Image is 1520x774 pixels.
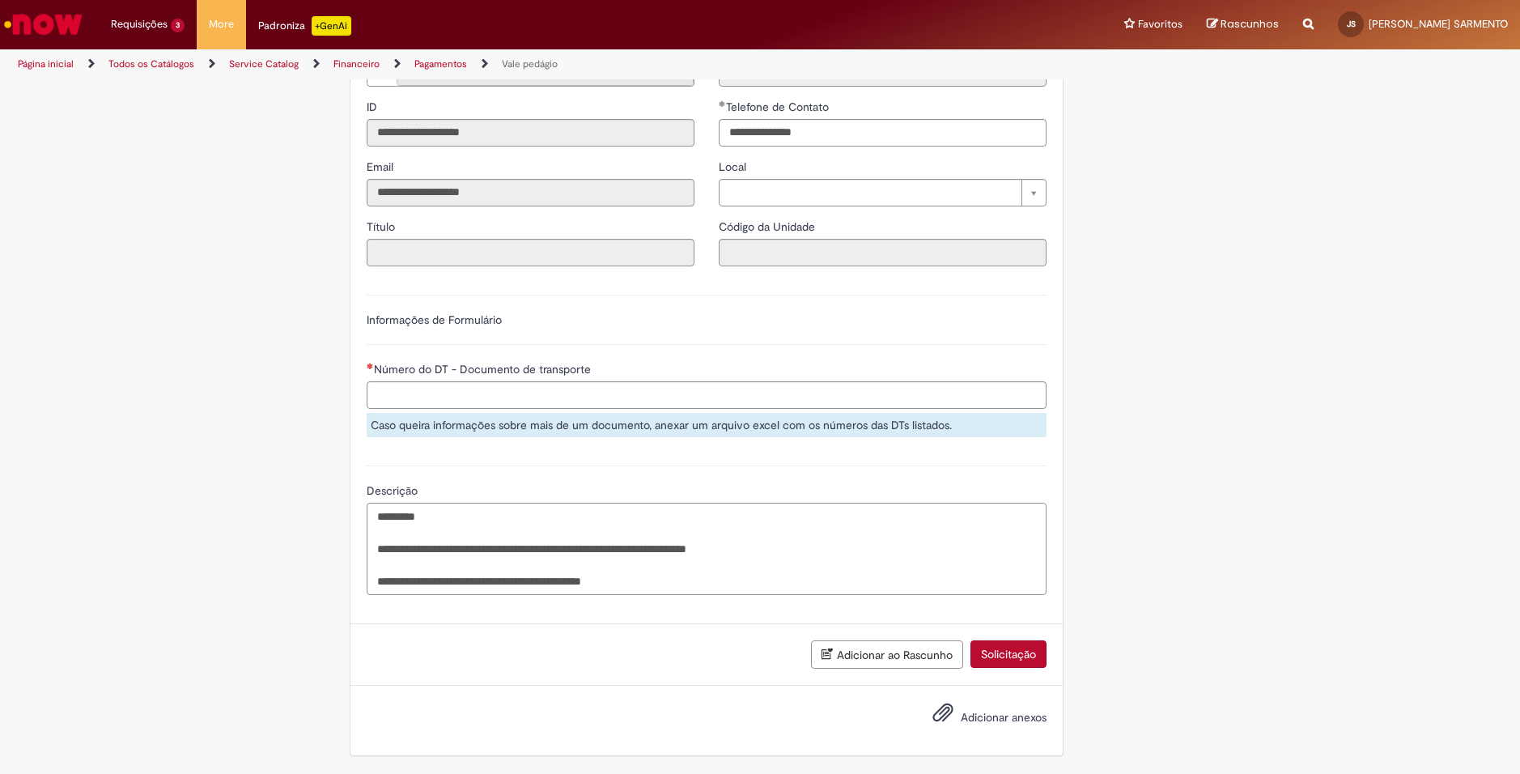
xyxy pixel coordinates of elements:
span: Necessários [367,363,374,369]
span: Adicionar anexos [961,710,1047,725]
span: Telefone de Contato [726,100,832,114]
p: +GenAi [312,16,351,36]
label: Somente leitura - Título [367,219,398,235]
label: Somente leitura - Código da Unidade [719,219,818,235]
button: Adicionar ao Rascunho [811,640,963,669]
label: Somente leitura - ID [367,99,380,115]
span: JS [1347,19,1356,29]
a: Rascunhos [1207,17,1279,32]
input: ID [367,119,694,147]
span: More [209,16,234,32]
img: ServiceNow [2,8,85,40]
span: Somente leitura - Título [367,219,398,234]
input: Email [367,179,694,206]
span: Rascunhos [1221,16,1279,32]
input: Telefone de Contato [719,119,1047,147]
a: Vale pedágio [502,57,558,70]
span: Requisições [111,16,168,32]
span: Número do DT - Documento de transporte [374,362,594,376]
a: Pagamentos [414,57,467,70]
input: Código da Unidade [719,239,1047,266]
label: Informações de Formulário [367,313,502,327]
span: Descrição [367,483,421,498]
span: Somente leitura - ID [367,100,380,114]
span: [PERSON_NAME] SARMENTO [1369,17,1508,31]
div: Caso queira informações sobre mais de um documento, anexar um arquivo excel com os números das DT... [367,413,1047,437]
button: Adicionar anexos [928,698,957,735]
a: Limpar campo Local [719,179,1047,206]
textarea: Descrição [367,503,1047,595]
a: Financeiro [333,57,380,70]
a: Página inicial [18,57,74,70]
label: Somente leitura - Email [367,159,397,175]
ul: Trilhas de página [12,49,1001,79]
input: Número do DT - Documento de transporte [367,381,1047,409]
div: Padroniza [258,16,351,36]
span: Favoritos [1138,16,1182,32]
span: Obrigatório Preenchido [719,100,726,107]
span: 3 [171,19,185,32]
a: Todos os Catálogos [108,57,194,70]
span: Somente leitura - Código da Unidade [719,219,818,234]
span: Somente leitura - Email [367,159,397,174]
input: Título [367,239,694,266]
button: Solicitação [970,640,1047,668]
a: Service Catalog [229,57,299,70]
span: Local [719,159,749,174]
